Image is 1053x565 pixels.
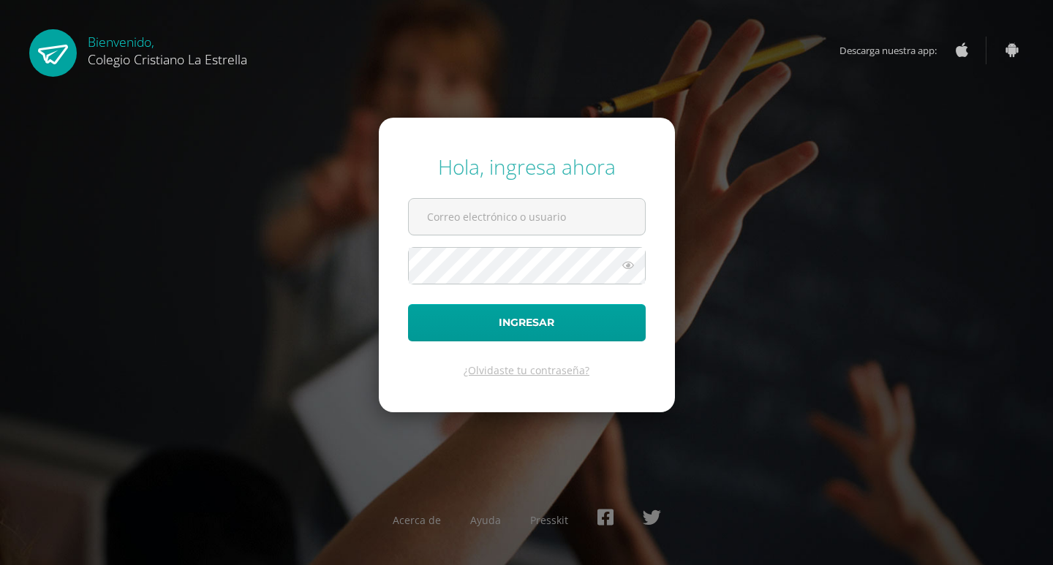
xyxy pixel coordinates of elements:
[409,199,645,235] input: Correo electrónico o usuario
[393,513,441,527] a: Acerca de
[464,363,589,377] a: ¿Olvidaste tu contraseña?
[839,37,951,64] span: Descarga nuestra app:
[88,50,247,68] span: Colegio Cristiano La Estrella
[408,153,646,181] div: Hola, ingresa ahora
[470,513,501,527] a: Ayuda
[88,29,247,68] div: Bienvenido,
[408,304,646,341] button: Ingresar
[530,513,568,527] a: Presskit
